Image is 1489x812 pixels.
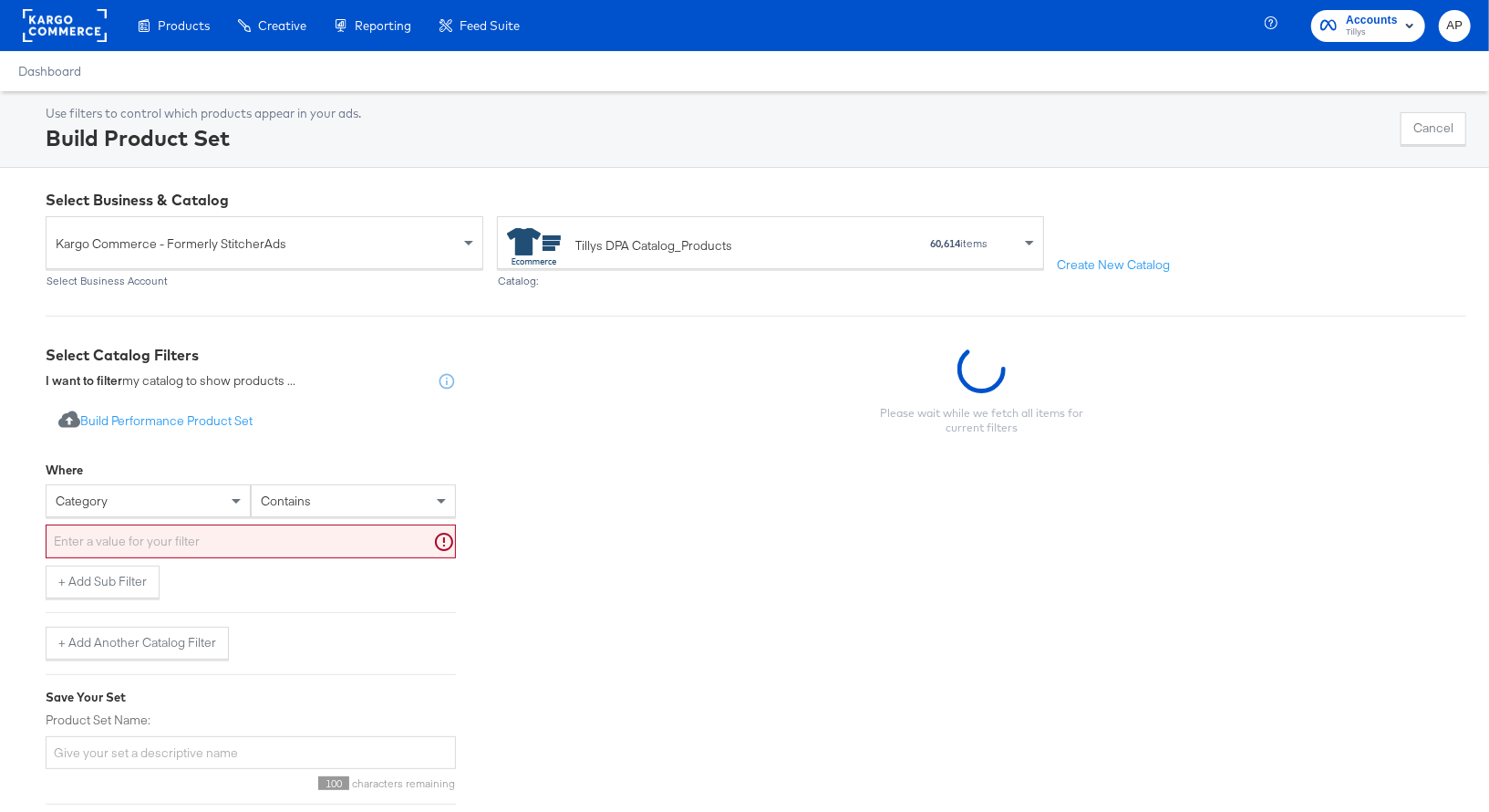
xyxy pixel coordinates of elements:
[46,105,361,122] div: Use filters to control which products appear in your ads.
[46,689,456,706] div: Save Your Set
[258,18,306,33] span: Creative
[1044,249,1183,282] button: Create New Catalog
[158,18,210,33] span: Products
[46,122,361,153] div: Build Product Set
[355,18,411,33] span: Reporting
[56,228,460,259] span: Kargo Commerce - Formerly StitcherAds
[497,275,1044,287] div: Catalog:
[46,372,295,390] div: my catalog to show products ...
[1439,10,1471,42] button: AP
[46,190,1466,211] div: Select Business & Catalog
[46,405,265,439] button: Build Performance Product Set
[46,776,456,790] div: characters remaining
[46,736,456,770] input: Give your set a descriptive name
[868,406,1096,435] div: Please wait while we fetch all items for current filters
[46,345,456,366] div: Select Catalog Filters
[1346,26,1398,40] span: Tillys
[930,236,960,250] strong: 60,614
[56,493,108,509] span: category
[46,627,229,660] button: + Add Another Catalog Filter
[840,237,988,250] div: items
[46,712,456,729] label: Product Set Name:
[1446,16,1463,36] span: AP
[46,566,160,599] button: + Add Sub Filter
[460,18,520,33] span: Feed Suite
[46,462,83,479] div: Where
[575,236,732,255] div: Tillys DPA Catalog_Products
[46,372,122,389] strong: I want to filter
[46,525,456,558] input: Enter a value for your filter
[18,64,81,78] a: Dashboard
[261,493,311,509] span: contains
[1311,10,1425,42] button: AccountsTillys
[1346,11,1398,30] span: Accounts
[318,776,349,790] span: 100
[46,275,483,287] div: Select Business Account
[1401,112,1466,145] button: Cancel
